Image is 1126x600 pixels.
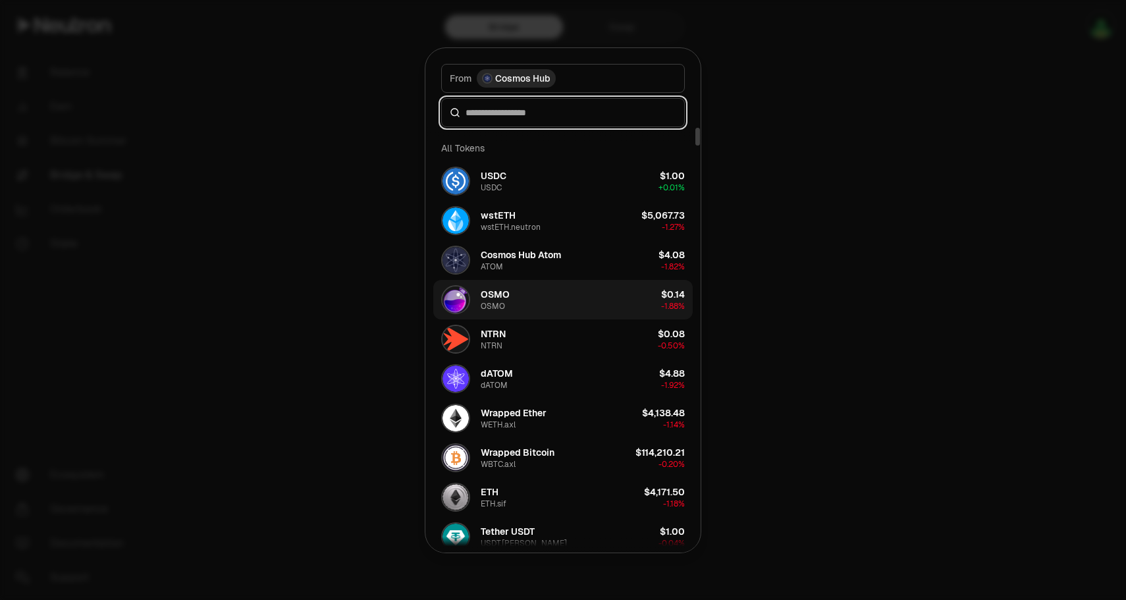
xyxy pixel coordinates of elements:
[481,341,502,351] div: NTRN
[481,446,554,459] div: Wrapped Bitcoin
[661,301,685,312] span: -1.88%
[433,398,693,438] button: WETH.axl LogoWrapped EtherWETH.axl$4,138.48-1.14%
[442,524,469,550] img: USDT.peggy Logo
[481,288,510,301] div: OSMO
[481,301,505,312] div: OSMO
[442,247,469,273] img: ATOM Logo
[433,280,693,319] button: OSMO LogoOSMOOSMO$0.14-1.88%
[481,169,506,182] div: USDC
[658,327,685,341] div: $0.08
[481,367,513,380] div: dATOM
[433,477,693,517] button: ETH.sif LogoETHETH.sif$4,171.50-1.18%
[433,517,693,557] button: USDT.peggy LogoTether USDTUSDT.[PERSON_NAME]$1.00-0.04%
[481,499,506,509] div: ETH.sif
[495,72,550,85] span: Cosmos Hub
[481,525,535,538] div: Tether USDT
[642,406,685,420] div: $4,138.48
[483,74,491,82] img: Cosmos Hub Logo
[481,222,541,232] div: wstETH.neutron
[481,380,508,391] div: dATOM
[481,485,498,499] div: ETH
[662,222,685,232] span: -1.27%
[442,484,469,510] img: ETH.sif Logo
[658,538,685,549] span: -0.04%
[661,261,685,272] span: -1.82%
[433,240,693,280] button: ATOM LogoCosmos Hub AtomATOM$4.08-1.82%
[433,135,693,161] div: All Tokens
[481,182,502,193] div: USDC
[641,209,685,222] div: $5,067.73
[481,209,516,222] div: wstETH
[481,459,516,470] div: WBTC.axl
[433,359,693,398] button: dATOM LogodATOMdATOM$4.88-1.92%
[450,72,471,85] span: From
[658,248,685,261] div: $4.08
[481,538,567,549] div: USDT.[PERSON_NAME]
[661,288,685,301] div: $0.14
[481,248,561,261] div: Cosmos Hub Atom
[663,499,685,509] span: -1.18%
[441,64,685,93] button: FromCosmos Hub LogoCosmos Hub
[660,169,685,182] div: $1.00
[658,459,685,470] span: -0.20%
[658,182,685,193] span: + 0.01%
[442,207,469,234] img: wstETH.neutron Logo
[433,438,693,477] button: WBTC.axl LogoWrapped BitcoinWBTC.axl$114,210.21-0.20%
[442,445,469,471] img: WBTC.axl Logo
[663,420,685,430] span: -1.14%
[481,406,547,420] div: Wrapped Ether
[481,420,516,430] div: WETH.axl
[658,341,685,351] span: -0.50%
[442,286,469,313] img: OSMO Logo
[442,168,469,194] img: USDC Logo
[442,405,469,431] img: WETH.axl Logo
[659,367,685,380] div: $4.88
[433,161,693,201] button: USDC LogoUSDCUSDC$1.00+0.01%
[433,319,693,359] button: NTRN LogoNTRNNTRN$0.08-0.50%
[635,446,685,459] div: $114,210.21
[661,380,685,391] span: -1.92%
[442,326,469,352] img: NTRN Logo
[433,201,693,240] button: wstETH.neutron LogowstETHwstETH.neutron$5,067.73-1.27%
[644,485,685,499] div: $4,171.50
[660,525,685,538] div: $1.00
[481,261,503,272] div: ATOM
[442,366,469,392] img: dATOM Logo
[481,327,506,341] div: NTRN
